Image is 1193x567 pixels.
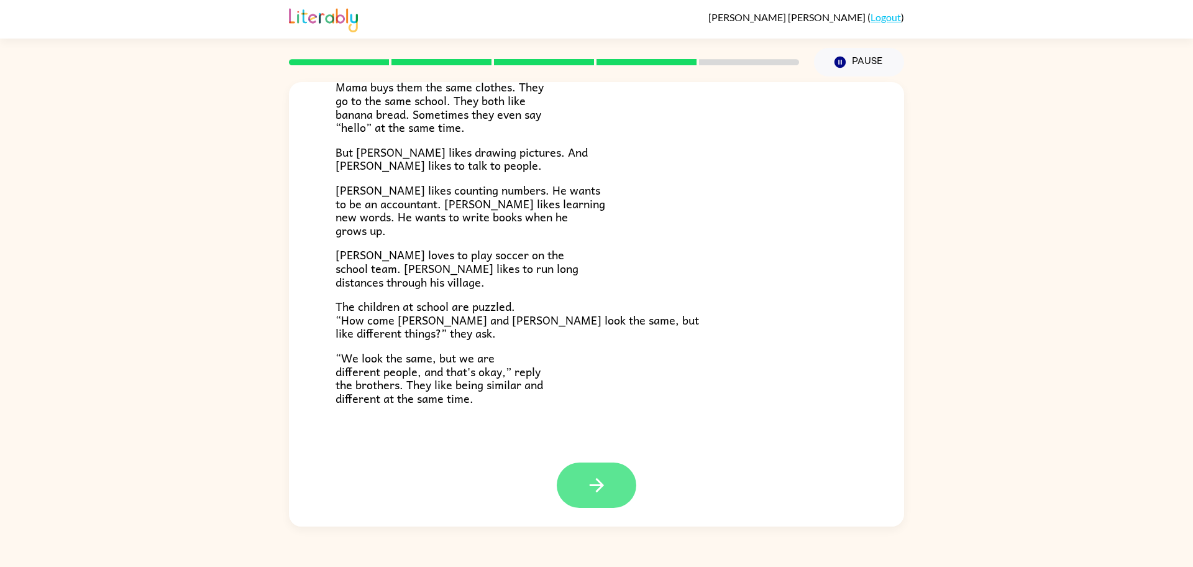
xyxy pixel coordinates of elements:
a: Logout [871,11,901,23]
span: [PERSON_NAME] [PERSON_NAME] [708,11,867,23]
img: Literably [289,5,358,32]
span: The children at school are puzzled. “How come [PERSON_NAME] and [PERSON_NAME] look the same, but ... [336,297,699,342]
button: Pause [814,48,904,76]
span: But [PERSON_NAME] likes drawing pictures. And [PERSON_NAME] likes to talk to people. [336,143,588,175]
div: ( ) [708,11,904,23]
span: [PERSON_NAME] loves to play soccer on the school team. [PERSON_NAME] likes to run long distances ... [336,246,578,290]
span: “We look the same, but we are different people, and that's okay,” reply the brothers. They like b... [336,349,543,407]
span: Mama buys them the same clothes. They go to the same school. They both like banana bread. Sometim... [336,78,544,136]
span: [PERSON_NAME] likes counting numbers. He wants to be an accountant. [PERSON_NAME] likes learning ... [336,181,605,239]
